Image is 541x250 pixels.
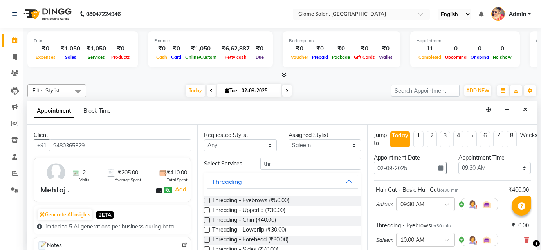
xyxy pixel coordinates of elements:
div: Mehtaj . [40,184,70,196]
span: Completed [417,54,443,60]
div: Assigned Stylist [289,131,361,139]
input: 2025-09-02 [239,85,278,97]
span: Threading - Chin (₹40.00) [212,216,276,226]
div: 0 [469,44,491,53]
span: Package [330,54,352,60]
span: 30 min [436,223,451,228]
span: Block Time [83,107,111,114]
button: ADD NEW [464,85,491,96]
span: Threading - Upperlip (₹30.00) [212,206,285,216]
span: Threading - Eyebrows (₹50.00) [212,196,289,206]
div: Hair Cut - Basic Hair Cut [376,186,459,194]
div: Requested Stylist [204,131,277,139]
li: 2 [427,131,437,147]
span: Today [186,85,205,97]
button: Close [519,104,531,116]
span: Threading - Forehead (₹30.00) [212,236,289,245]
div: Threading - Eyebrows [376,221,451,230]
span: Expenses [34,54,58,60]
div: Appointment Date [374,154,447,162]
div: Client [34,131,191,139]
span: Total Spent [167,177,188,183]
div: Jump to [374,131,387,147]
img: Admin [491,7,505,21]
a: Add [174,185,188,194]
img: Hairdresser.png [468,200,477,209]
div: ₹1,050 [183,44,218,53]
b: 08047224946 [86,3,121,25]
div: Appointment [417,38,514,44]
span: Prepaid [310,54,330,60]
span: Sales [63,54,78,60]
li: 6 [480,131,490,147]
div: ₹0 [109,44,132,53]
span: 30 min [444,187,459,193]
div: Limited to 5 AI generations per business during beta. [37,223,188,231]
input: Search by Name/Mobile/Email/Code [50,139,191,151]
span: Average Spent [115,177,141,183]
button: Threading [207,174,358,189]
small: for [439,187,459,193]
span: Services [86,54,107,60]
span: ADD NEW [466,88,489,94]
span: Petty cash [223,54,249,60]
span: ₹0 [164,187,172,193]
div: ₹0 [34,44,58,53]
div: Redemption [289,38,394,44]
div: ₹1,050 [83,44,109,53]
span: Filter Stylist [32,87,60,94]
div: Select Services [198,160,254,168]
div: ₹0 [310,44,330,53]
div: ₹0 [352,44,377,53]
div: ₹400.00 [509,186,529,194]
div: ₹0 [154,44,169,53]
div: 0 [491,44,514,53]
input: yyyy-mm-dd [374,162,435,174]
div: ₹1,050 [58,44,83,53]
span: Tue [223,88,239,94]
iframe: chat widget [508,219,533,242]
img: Hairdresser.png [468,235,477,245]
span: Wallet [377,54,394,60]
li: 7 [493,131,503,147]
span: Saleem [376,236,393,244]
li: 1 [413,131,424,147]
div: ₹0 [377,44,394,53]
span: ₹410.00 [167,169,187,177]
img: Interior.png [482,200,491,209]
span: Appointment [34,104,74,118]
div: Finance [154,38,267,44]
span: | [172,186,188,193]
button: Generate AI Insights [38,209,92,220]
div: ₹0 [169,44,183,53]
span: Saleem [376,201,393,209]
div: 0 [443,44,469,53]
li: 5 [467,131,477,147]
div: Total [34,38,132,44]
li: 3 [440,131,450,147]
div: Appointment Time [458,154,531,162]
span: ₹205.00 [118,169,138,177]
div: Today [392,131,408,140]
button: +91 [34,139,50,151]
img: logo [20,3,74,25]
span: Voucher [289,54,310,60]
span: No show [491,54,514,60]
span: Ongoing [469,54,491,60]
span: Online/Custom [183,54,218,60]
div: ₹6,62,887 [218,44,253,53]
input: Search by service name [260,158,361,170]
div: Weeks [520,131,537,139]
div: ₹0 [289,44,310,53]
span: Card [169,54,183,60]
img: Interior.png [482,235,491,245]
small: for [431,223,451,228]
div: ₹0 [330,44,352,53]
span: Cash [154,54,169,60]
span: Visits [79,177,89,183]
span: Threading - Lowerlip (₹30.00) [212,226,286,236]
div: 11 [417,44,443,53]
li: 4 [453,131,463,147]
span: Gift Cards [352,54,377,60]
div: ₹0 [253,44,267,53]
